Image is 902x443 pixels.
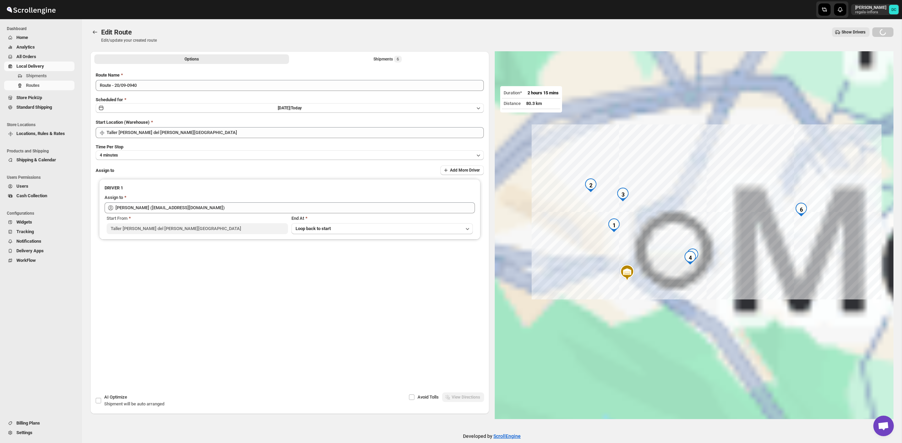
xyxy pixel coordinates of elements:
div: 4 [683,251,697,265]
div: 2 [584,178,598,192]
span: Notifications [16,239,41,244]
div: 6 [794,203,808,216]
button: Users [4,182,74,191]
span: Store Locations [7,122,77,127]
span: Settings [16,430,32,435]
button: Locations, Rules & Rates [4,129,74,138]
img: ScrollEngine [5,1,57,18]
span: Users Permissions [7,175,77,180]
p: [PERSON_NAME] [855,5,886,10]
button: Billing Plans [4,418,74,428]
p: regala-inflora [855,10,886,14]
input: Eg: Bengaluru Route [96,80,484,91]
span: Routes [26,83,40,88]
span: Show Drivers [842,29,865,35]
span: Edit Route [101,28,132,36]
button: User menu [851,4,899,15]
span: Time Per Stop [96,144,123,149]
span: Billing Plans [16,420,40,426]
button: Widgets [4,217,74,227]
a: ScrollEngine [493,433,521,439]
span: DAVID CORONADO [889,5,899,14]
div: 5 [686,249,699,262]
span: Tracking [16,229,34,234]
div: End At [291,215,473,222]
span: Users [16,184,28,189]
span: Shipment will be auto arranged [104,401,164,406]
span: Store PickUp [16,95,42,100]
span: Route Name [96,72,120,78]
button: Shipping & Calendar [4,155,74,165]
span: Analytics [16,44,35,50]
span: Start From [107,216,127,221]
span: 80.3 km [526,101,542,106]
span: Widgets [16,219,32,225]
span: 6 [397,56,399,62]
span: [DATE] | [278,106,291,110]
div: All Route Options [90,66,489,325]
span: Scheduled for [96,97,123,102]
span: AI Optimize [104,394,127,400]
span: 4 minutes [100,152,118,158]
span: Delivery Apps [16,248,44,253]
button: Tracking [4,227,74,237]
div: Open chat [873,416,894,436]
span: Products and Shipping [7,148,77,154]
span: Home [16,35,28,40]
button: Analytics [4,42,74,52]
p: Developed by [463,433,521,440]
span: Distance [504,101,521,106]
span: Today [291,106,302,110]
button: 4 minutes [96,150,484,160]
button: [DATE]|Today [96,103,484,113]
button: Routes [4,81,74,90]
button: Routes [90,27,100,37]
button: Cash Collection [4,191,74,201]
span: Local Delivery [16,64,44,69]
span: Add More Driver [450,167,480,173]
span: 2 hours 15 mins [528,90,559,95]
span: Options [184,56,199,62]
button: All Route Options [94,54,289,64]
button: Show Drivers [832,27,870,37]
div: Shipments [373,56,402,63]
input: Search assignee [115,202,475,213]
button: Settings [4,428,74,438]
button: All Orders [4,52,74,62]
span: Locations, Rules & Rates [16,131,65,136]
span: Configurations [7,211,77,216]
button: WorkFlow [4,256,74,265]
div: 1 [607,218,621,232]
button: Notifications [4,237,74,246]
text: DC [891,8,896,12]
button: Loop back to start [291,223,473,234]
span: Shipping & Calendar [16,157,56,162]
h3: DRIVER 1 [105,185,475,191]
span: Loop back to start [296,226,331,231]
div: Assign to [105,194,123,201]
span: Start Location (Warehouse) [96,120,150,125]
span: All Orders [16,54,36,59]
span: Avoid Tolls [418,394,439,400]
span: Cash Collection [16,193,47,198]
button: Shipments [4,71,74,81]
button: Delivery Apps [4,246,74,256]
button: Add More Driver [440,165,484,175]
input: Search location [107,127,484,138]
span: Shipments [26,73,47,78]
div: 3 [616,188,630,201]
span: WorkFlow [16,258,36,263]
span: Dashboard [7,26,77,31]
button: Selected Shipments [290,54,485,64]
span: Standard Shipping [16,105,52,110]
button: Home [4,33,74,42]
span: Duration* [504,90,522,95]
p: Edit/update your created route [101,38,157,43]
span: Assign to [96,168,114,173]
